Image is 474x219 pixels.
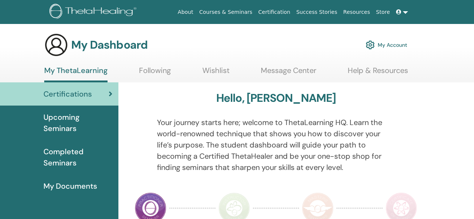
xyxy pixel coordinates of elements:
a: Courses & Seminars [196,5,256,19]
a: Success Stories [293,5,340,19]
img: generic-user-icon.jpg [44,33,68,57]
p: Your journey starts here; welcome to ThetaLearning HQ. Learn the world-renowned technique that sh... [157,117,395,173]
span: Certifications [43,88,92,100]
a: My ThetaLearning [44,66,108,82]
a: Following [139,66,171,80]
a: Wishlist [202,66,230,80]
a: About [175,5,196,19]
h3: My Dashboard [71,38,148,52]
h3: Hello, [PERSON_NAME] [216,91,336,105]
a: Store [373,5,393,19]
span: Completed Seminars [43,146,112,168]
a: Resources [340,5,373,19]
span: My Documents [43,180,97,192]
img: logo.png [49,4,139,21]
a: Certification [255,5,293,19]
span: Upcoming Seminars [43,112,112,134]
a: Help & Resources [348,66,408,80]
a: Message Center [261,66,316,80]
a: My Account [366,37,407,53]
img: cog.svg [366,39,375,51]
